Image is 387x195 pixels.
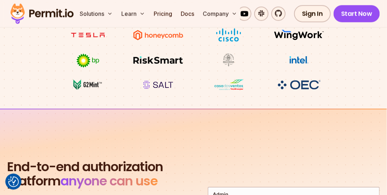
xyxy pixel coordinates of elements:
[61,28,115,42] img: tesla
[202,28,255,42] img: Cisco
[272,28,326,42] img: Wingwork
[7,1,77,26] img: Permit logo
[200,6,240,21] button: Company
[77,6,116,21] button: Solutions
[61,53,115,68] img: bp
[132,28,185,42] img: Honeycomb
[8,176,19,187] button: Consent Preferences
[60,172,158,190] span: anyone can use
[334,5,380,22] a: Start Now
[202,53,255,67] img: Maricopa County Recorder\'s Office
[151,6,175,21] a: Pricing
[178,6,197,21] a: Docs
[276,79,322,90] img: OEC
[7,160,163,174] span: End-to-end authorization
[61,78,115,91] img: G2mint
[7,160,163,188] h2: platform
[118,6,148,21] button: Learn
[272,53,326,67] img: Intel
[294,5,331,22] a: Sign In
[132,53,185,67] img: Risksmart
[132,78,185,91] img: salt
[202,78,255,91] img: Casa dos Ventos
[8,176,19,187] img: Revisit consent button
